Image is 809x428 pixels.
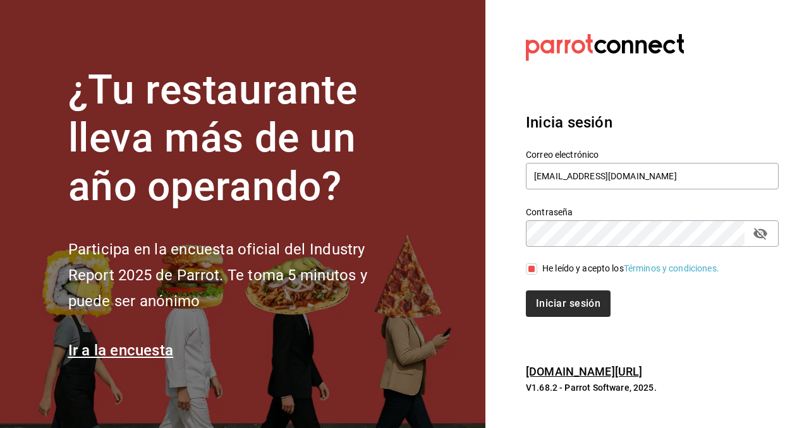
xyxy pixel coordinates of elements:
[68,66,410,211] h1: ¿Tu restaurante lleva más de un año operando?
[526,150,779,158] label: Correo electrónico
[624,263,719,273] a: Términos y condiciones.
[526,111,779,134] h3: Inicia sesión
[68,237,410,314] h2: Participa en la encuesta oficial del Industry Report 2025 de Parrot. Te toma 5 minutos y puede se...
[542,262,719,275] div: He leído y acepto los
[750,223,771,244] button: passwordField
[526,163,779,189] input: Ingresa tu correo electrónico
[526,207,779,216] label: Contraseña
[68,342,174,359] a: Ir a la encuesta
[526,290,611,317] button: Iniciar sesión
[526,365,642,378] a: [DOMAIN_NAME][URL]
[526,381,779,394] p: V1.68.2 - Parrot Software, 2025.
